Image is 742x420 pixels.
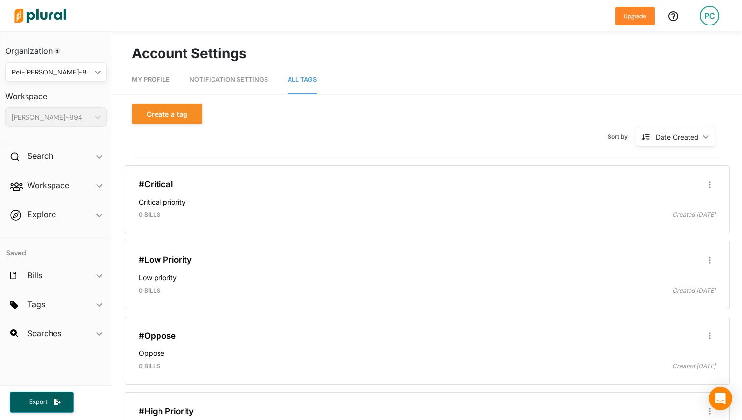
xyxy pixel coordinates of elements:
a: #Oppose [139,331,176,341]
div: Open Intercom Messenger [709,387,732,410]
span: Export [23,398,54,406]
a: My Profile [132,66,170,94]
div: Created [DATE] [427,362,723,371]
span: Sort by [608,132,636,141]
button: Upgrade [615,7,655,25]
div: 0 bills [132,362,427,371]
button: Create a tag [132,104,202,124]
h2: Explore [27,209,56,220]
div: Tooltip anchor [53,47,62,55]
h4: Saved [0,236,112,260]
button: Export [10,392,74,413]
h2: Workspace [27,180,69,191]
a: PC [692,2,727,29]
div: 0 bills [132,210,427,219]
h4: Low priority [139,269,715,282]
h3: Workspace [5,82,107,103]
div: 0 bills [132,286,427,295]
span: Notification Settings [189,76,268,83]
h4: Critical priority [139,194,715,207]
h2: Searches [27,328,61,339]
a: #Critical [139,179,173,189]
div: Date Created [656,132,699,142]
a: #High Priority [139,406,194,416]
div: Pei-[PERSON_NAME]-894 [12,67,91,77]
div: PC [700,6,719,25]
h4: Oppose [139,345,715,358]
div: Created [DATE] [427,286,723,295]
h2: Search [27,150,53,161]
h1: Account Settings [132,43,722,64]
a: All Tags [288,66,317,94]
span: All Tags [288,76,317,83]
h2: Tags [27,299,45,310]
span: My Profile [132,76,170,83]
h2: Bills [27,270,42,281]
a: Notification Settings [189,66,268,94]
div: [PERSON_NAME]-894 [12,112,91,123]
div: Created [DATE] [427,210,723,219]
h3: Organization [5,37,107,58]
a: Upgrade [615,11,655,21]
a: #Low Priority [139,255,192,265]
